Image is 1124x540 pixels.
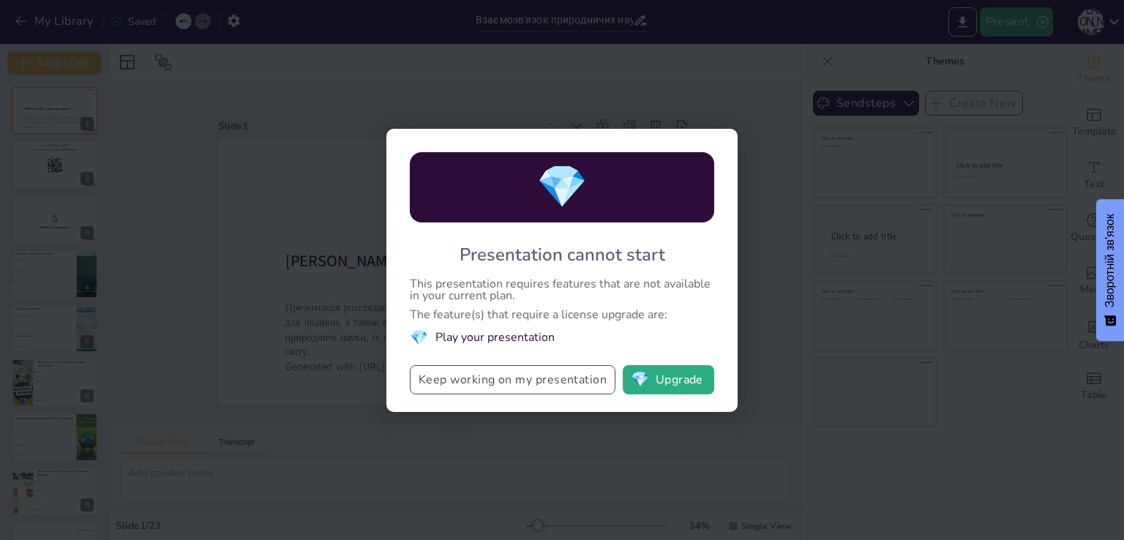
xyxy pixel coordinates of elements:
div: This presentation requires features that are not available in your current plan. [410,278,714,301]
div: The feature(s) that require a license upgrade are: [410,309,714,320]
button: Keep working on my presentation [410,365,615,394]
li: Play your presentation [410,328,714,348]
button: Зворотній зв'язок - Показати опитування [1096,199,1124,341]
span: diamond [410,328,428,348]
button: diamondUpgrade [623,365,714,394]
font: Зворотній зв'язок [1104,214,1116,307]
span: diamond [631,372,649,387]
div: Presentation cannot start [460,243,665,266]
span: diamond [536,159,588,215]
